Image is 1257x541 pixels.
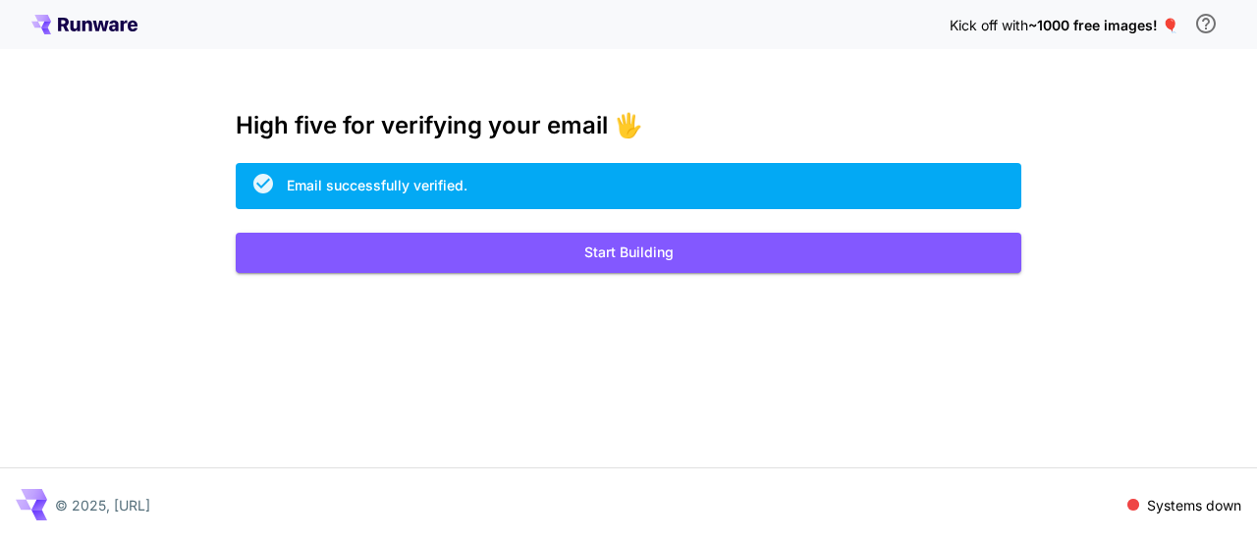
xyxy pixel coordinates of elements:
[950,17,1028,33] span: Kick off with
[1147,495,1241,515] p: Systems down
[55,495,150,515] p: © 2025, [URL]
[287,175,467,195] div: Email successfully verified.
[1159,447,1257,541] iframe: Chat Widget
[236,112,1021,139] h3: High five for verifying your email 🖐️
[1186,4,1226,43] button: In order to qualify for free credit, you need to sign up with a business email address and click ...
[236,233,1021,273] button: Start Building
[1028,17,1178,33] span: ~1000 free images! 🎈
